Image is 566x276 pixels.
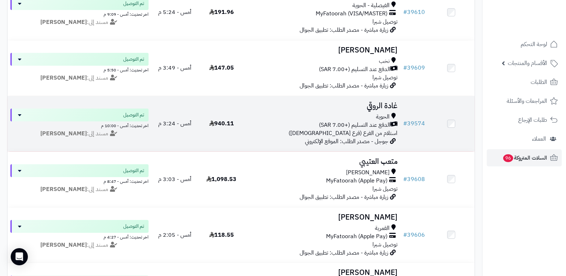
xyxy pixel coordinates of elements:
div: اخر تحديث: أمس - 10:00 م [10,121,149,129]
span: تم التوصيل [123,167,144,174]
h3: [PERSON_NAME] [248,213,398,221]
a: #39608 [403,175,425,184]
span: [PERSON_NAME] [346,169,390,177]
div: مسند إلى: [5,241,154,249]
h3: غادة الروقي [248,102,398,110]
img: logo-2.png [517,19,559,34]
span: تم التوصيل [123,223,144,230]
span: طلبات الإرجاع [518,115,547,125]
span: 191.96 [209,8,234,16]
div: اخر تحديث: أمس - 5:50 م [10,66,149,73]
span: أمس - 3:03 م [158,175,191,184]
a: طلبات الإرجاع [487,111,562,129]
div: اخر تحديث: أمس - 9:09 م [10,10,149,17]
div: مسند إلى: [5,185,154,194]
span: استلام من الفرع (فرع [DEMOGRAPHIC_DATA]) [289,129,397,137]
a: #39609 [403,64,425,72]
span: # [403,119,407,128]
span: # [403,175,407,184]
span: المراجعات والأسئلة [507,96,547,106]
span: 96 [503,154,513,162]
span: MyFatoorah (Apple Pay) [326,177,387,185]
span: # [403,64,407,72]
span: توصيل شبرا [372,73,397,82]
span: 1,098.53 [206,175,236,184]
span: زيارة مباشرة - مصدر الطلب: تطبيق الجوال [300,249,388,257]
span: 940.11 [209,119,234,128]
strong: [PERSON_NAME] [40,241,87,249]
strong: [PERSON_NAME] [40,185,87,194]
span: # [403,8,407,16]
span: جوجل - مصدر الطلب: الموقع الإلكتروني [305,137,388,146]
span: زيارة مباشرة - مصدر الطلب: تطبيق الجوال [300,26,388,34]
div: مسند إلى: [5,130,154,138]
span: نخب [379,57,390,65]
div: مسند إلى: [5,74,154,82]
span: MyFatoorah (VISA/MASTER) [316,10,387,18]
a: #39610 [403,8,425,16]
span: الطلبات [531,77,547,87]
a: المراجعات والأسئلة [487,92,562,110]
span: توصيل شبرا [372,17,397,26]
strong: [PERSON_NAME] [40,129,87,138]
span: القمرية [375,224,390,232]
a: السلات المتروكة96 [487,149,562,166]
span: السلات المتروكة [502,153,547,163]
span: زيارة مباشرة - مصدر الطلب: تطبيق الجوال [300,81,388,90]
span: الأقسام والمنتجات [508,58,547,68]
strong: [PERSON_NAME] [40,74,87,82]
span: تم التوصيل [123,111,144,119]
span: أمس - 3:24 م [158,119,191,128]
span: MyFatoorah (Apple Pay) [326,232,387,241]
span: الدفع عند التسليم (+7.00 SAR) [319,65,390,74]
a: #39606 [403,231,425,239]
span: توصيل شبرا [372,185,397,193]
span: # [403,231,407,239]
div: اخر تحديث: أمس - 8:47 م [10,177,149,185]
span: تم التوصيل [123,56,144,63]
span: لوحة التحكم [521,39,547,49]
a: لوحة التحكم [487,36,562,53]
span: الحوية [376,113,390,121]
a: الطلبات [487,74,562,91]
strong: [PERSON_NAME] [40,18,87,26]
span: الدفع عند التسليم (+7.00 SAR) [319,121,390,129]
span: 147.05 [209,64,234,72]
span: أمس - 5:24 م [158,8,191,16]
span: أمس - 2:05 م [158,231,191,239]
span: العملاء [532,134,546,144]
h3: [PERSON_NAME] [248,46,398,54]
span: زيارة مباشرة - مصدر الطلب: تطبيق الجوال [300,193,388,201]
a: العملاء [487,130,562,147]
h3: متعب العتيبي [248,157,398,166]
div: Open Intercom Messenger [11,248,28,265]
span: 118.55 [209,231,234,239]
span: توصيل شبرا [372,240,397,249]
a: #39574 [403,119,425,128]
span: الفيصلية - الحوية [352,1,390,10]
span: أمس - 3:49 م [158,64,191,72]
div: مسند إلى: [5,18,154,26]
div: اخر تحديث: أمس - 4:27 م [10,233,149,240]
